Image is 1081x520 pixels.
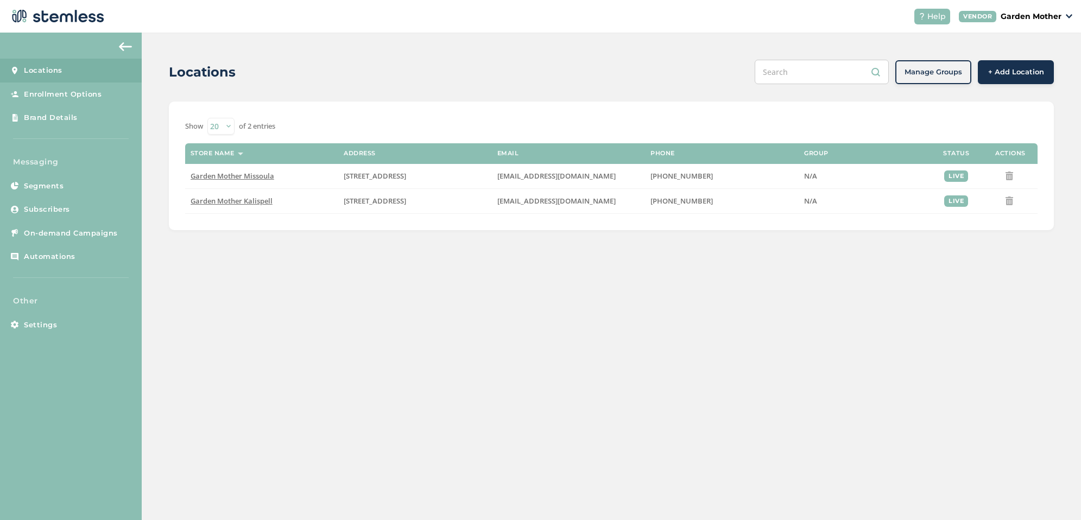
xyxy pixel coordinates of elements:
img: logo-dark-0685b13c.svg [9,5,104,27]
span: Subscribers [24,204,70,215]
span: Help [927,11,946,22]
label: Email [497,150,519,157]
label: Garden Mother Kalispell [191,196,333,206]
label: Show [185,121,203,132]
span: [STREET_ADDRESS] [344,171,406,181]
label: accounts@gardenmother.com [497,172,640,181]
img: icon-sort-1e1d7615.svg [238,153,243,155]
span: Locations [24,65,62,76]
h2: Locations [169,62,236,82]
span: [PHONE_NUMBER] [650,196,713,206]
th: Actions [983,143,1038,164]
span: Garden Mother Kalispell [191,196,273,206]
span: [EMAIL_ADDRESS][DOMAIN_NAME] [497,171,616,181]
span: Segments [24,181,64,192]
span: Manage Groups [905,67,962,78]
label: N/A [804,172,924,181]
label: of 2 entries [239,121,275,132]
input: Search [755,60,889,84]
label: Store name [191,150,235,157]
span: [STREET_ADDRESS] [344,196,406,206]
button: + Add Location [978,60,1054,84]
iframe: Chat Widget [1027,468,1081,520]
img: icon_down-arrow-small-66adaf34.svg [1066,14,1072,18]
span: Garden Mother Missoula [191,171,274,181]
span: Automations [24,251,75,262]
label: 1700 South 3rd Street West [344,172,486,181]
label: Group [804,150,829,157]
img: icon-help-white-03924b79.svg [919,13,925,20]
div: live [944,170,968,182]
p: Garden Mother [1001,11,1061,22]
div: live [944,195,968,207]
span: [EMAIL_ADDRESS][DOMAIN_NAME] [497,196,616,206]
img: icon-arrow-back-accent-c549486e.svg [119,42,132,51]
label: accounts@gardenmother.com [497,196,640,206]
label: N/A [804,196,924,206]
label: (406) 407-7206 [650,196,793,206]
label: Garden Mother Missoula [191,172,333,181]
button: Manage Groups [895,60,971,84]
label: Phone [650,150,675,157]
span: + Add Location [988,67,1044,78]
div: VENDOR [959,11,996,22]
span: Settings [24,320,57,331]
span: [PHONE_NUMBER] [650,171,713,181]
span: On-demand Campaigns [24,228,118,239]
label: 3250 U.S. Highway 2 East [344,196,486,206]
label: (406) 529-3834 [650,172,793,181]
span: Enrollment Options [24,89,102,100]
span: Brand Details [24,112,78,123]
label: Status [943,150,969,157]
label: Address [344,150,376,157]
